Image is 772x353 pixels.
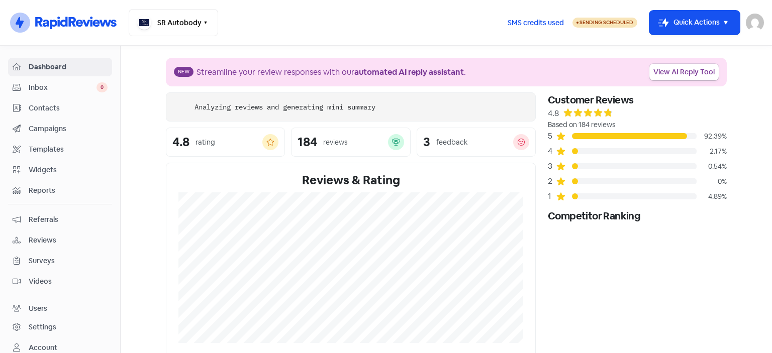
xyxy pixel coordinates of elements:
[8,299,112,318] a: Users
[548,160,556,172] div: 3
[697,191,727,202] div: 4.89%
[129,9,218,36] button: SR Autobody
[649,11,740,35] button: Quick Actions
[8,181,112,200] a: Reports
[298,136,317,148] div: 184
[29,103,108,113] span: Contacts
[172,136,189,148] div: 4.8
[291,128,410,157] a: 184reviews
[499,17,572,27] a: SMS credits used
[195,102,375,112] div: Analyzing reviews and generating mini summary
[96,82,108,92] span: 0
[323,137,347,148] div: reviews
[649,64,719,80] a: View AI Reply Tool
[29,322,56,332] div: Settings
[197,66,466,78] div: Streamline your review responses with our .
[29,256,108,266] span: Surveys
[8,120,112,138] a: Campaigns
[8,78,112,97] a: Inbox 0
[697,176,727,187] div: 0%
[423,136,430,148] div: 3
[548,92,727,107] div: Customer Reviews
[29,185,108,196] span: Reports
[580,19,633,26] span: Sending Scheduled
[8,252,112,270] a: Surveys
[29,214,108,225] span: Referrals
[29,82,96,93] span: Inbox
[196,137,215,148] div: rating
[746,14,764,32] img: User
[548,130,556,142] div: 5
[29,235,108,246] span: Reviews
[29,303,47,314] div: Users
[548,175,556,187] div: 2
[8,272,112,291] a: Videos
[29,165,108,175] span: Widgets
[548,107,559,120] div: 4.8
[166,128,285,157] a: 4.8rating
[572,17,637,29] a: Sending Scheduled
[697,131,727,142] div: 92.39%
[8,58,112,76] a: Dashboard
[29,144,108,155] span: Templates
[29,342,57,353] div: Account
[417,128,536,157] a: 3feedback
[8,231,112,250] a: Reviews
[8,318,112,336] a: Settings
[548,190,556,202] div: 1
[8,210,112,229] a: Referrals
[29,276,108,287] span: Videos
[697,146,727,157] div: 2.17%
[548,145,556,157] div: 4
[174,67,194,77] span: New
[697,161,727,172] div: 0.54%
[178,171,523,189] div: Reviews & Rating
[548,120,727,130] div: Based on 184 reviews
[354,67,464,77] b: automated AI reply assistant
[8,140,112,159] a: Templates
[8,99,112,117] a: Contacts
[548,208,727,223] div: Competitor Ranking
[436,137,467,148] div: feedback
[8,161,112,179] a: Widgets
[29,62,108,72] span: Dashboard
[508,18,564,28] span: SMS credits used
[29,124,108,134] span: Campaigns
